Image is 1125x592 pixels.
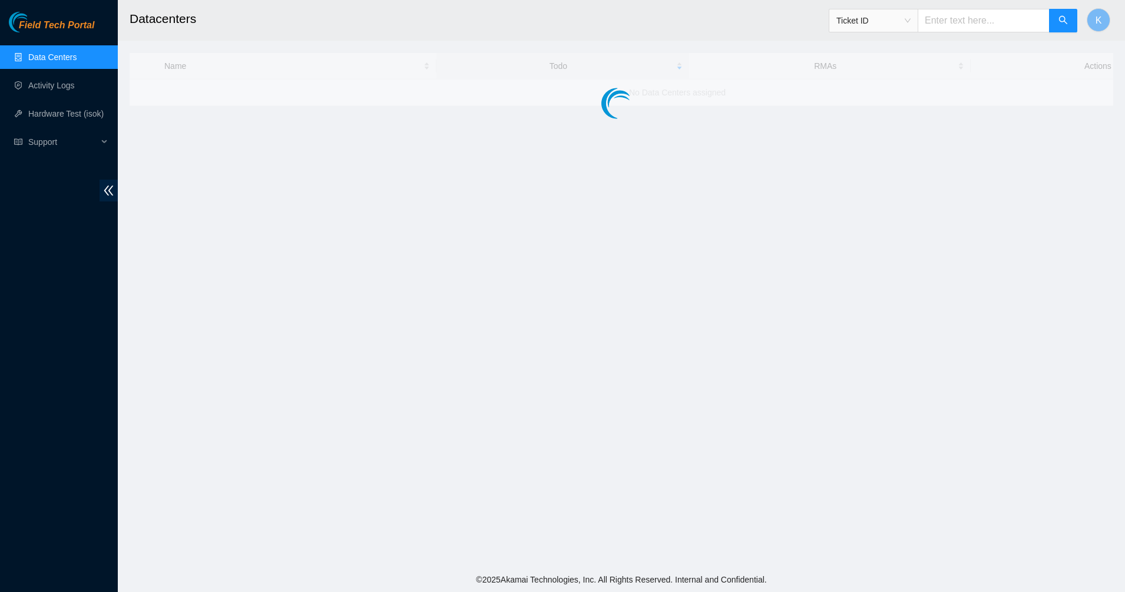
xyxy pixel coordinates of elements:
input: Enter text here... [918,9,1050,32]
a: Akamai TechnologiesField Tech Portal [9,21,94,37]
span: double-left [100,180,118,201]
button: search [1049,9,1077,32]
img: Akamai Technologies [9,12,59,32]
footer: © 2025 Akamai Technologies, Inc. All Rights Reserved. Internal and Confidential. [118,567,1125,592]
span: Ticket ID [836,12,911,29]
span: read [14,138,22,146]
a: Activity Logs [28,81,75,90]
span: search [1058,15,1068,27]
a: Hardware Test (isok) [28,109,104,118]
button: K [1087,8,1110,32]
a: Data Centers [28,52,77,62]
span: Field Tech Portal [19,20,94,31]
span: Support [28,130,98,154]
span: K [1096,13,1102,28]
